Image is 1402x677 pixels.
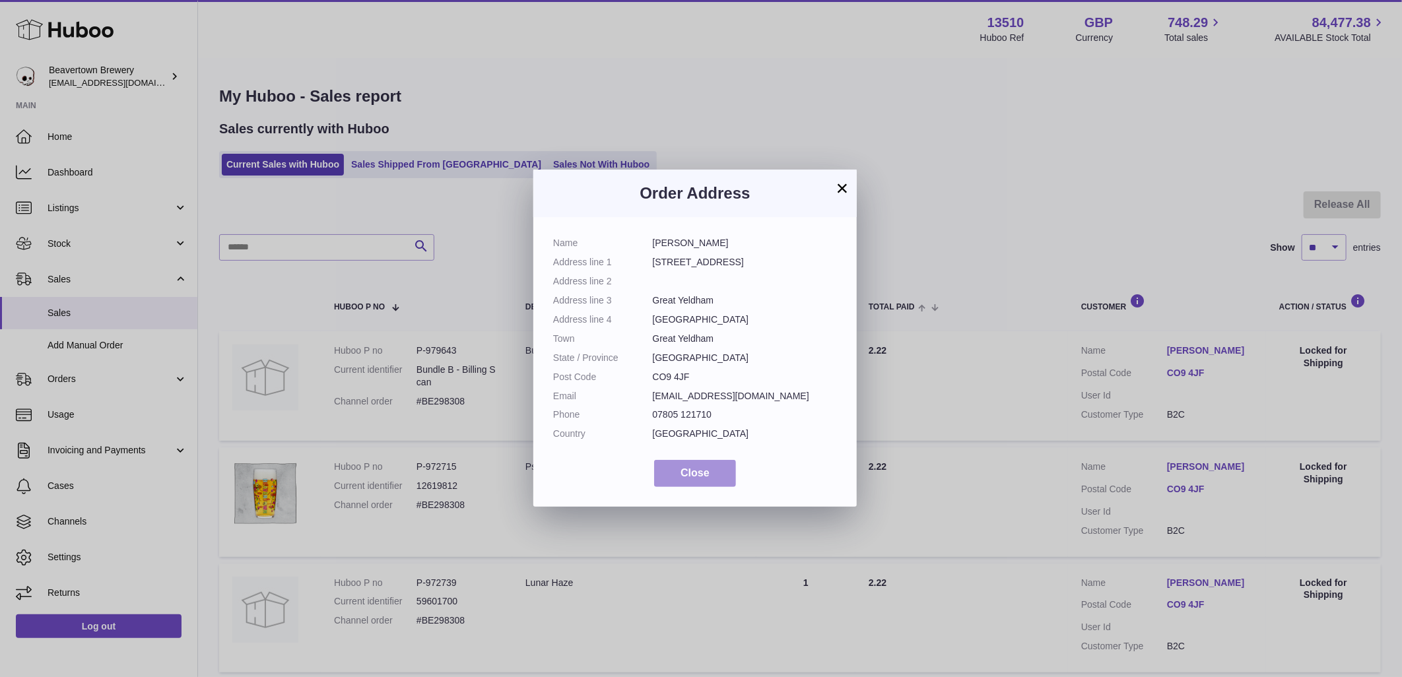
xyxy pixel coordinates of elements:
[553,275,653,288] dt: Address line 2
[553,183,837,204] h3: Order Address
[653,256,838,269] dd: [STREET_ADDRESS]
[553,390,653,403] dt: Email
[553,237,653,249] dt: Name
[653,408,838,421] dd: 07805 121710
[653,352,838,364] dd: [GEOGRAPHIC_DATA]
[653,371,838,383] dd: CO9 4JF
[653,333,838,345] dd: Great Yeldham
[553,256,653,269] dt: Address line 1
[553,294,653,307] dt: Address line 3
[553,352,653,364] dt: State / Province
[834,180,850,196] button: ×
[653,294,838,307] dd: Great Yeldham
[653,313,838,326] dd: [GEOGRAPHIC_DATA]
[553,333,653,345] dt: Town
[553,313,653,326] dt: Address line 4
[553,408,653,421] dt: Phone
[653,390,838,403] dd: [EMAIL_ADDRESS][DOMAIN_NAME]
[681,467,710,478] span: Close
[553,371,653,383] dt: Post Code
[553,428,653,440] dt: Country
[653,237,838,249] dd: [PERSON_NAME]
[654,460,736,487] button: Close
[653,428,838,440] dd: [GEOGRAPHIC_DATA]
